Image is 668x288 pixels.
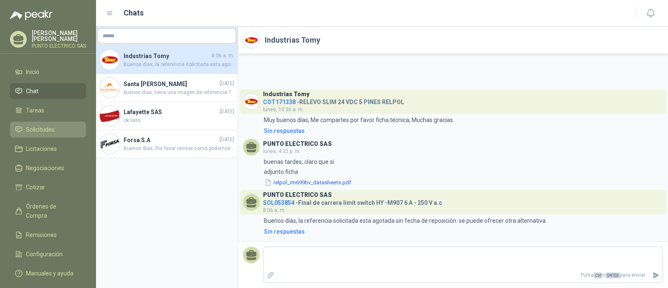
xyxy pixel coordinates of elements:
h4: Lafayette SAS [124,107,218,117]
h4: - RELEVO SLIM 24 VDC 5 PINES RELPOL [263,97,404,104]
h4: Santa [PERSON_NAME] [124,79,218,89]
a: Company LogoIndustrias Tomy8:06 a. m.Buenos días, la referencia solicitada esta agotada sin fecha... [96,46,238,74]
span: lunes, 4:32 p. m. [263,148,301,154]
span: ok listo [124,117,234,125]
a: Licitaciones [10,141,86,157]
span: Buenos días, la referencia solicitada esta agotada sin fecha de reposición. se puede ofrecer otra... [124,61,234,69]
span: Buenos dias, Por favor revisar como podemos aumentar sólo un 3% al valor que venimos manejando...... [124,145,234,153]
p: adjunto ficha [264,167,352,176]
span: lunes, 10:36 a. m. [263,107,304,112]
img: Logo peakr [10,10,53,20]
img: Company Logo [100,50,120,70]
h1: Chats [124,7,144,19]
span: Manuales y ayuda [26,269,73,278]
a: Sin respuestas [262,126,663,135]
span: Remisiones [26,230,57,240]
span: Chat [26,87,38,96]
p: Buenos días, la referencia solicitada esta agotada sin fecha de reposición. se puede ofrecer otra... [264,216,546,225]
a: Company LogoForsa S.A[DATE]Buenos dias, Por favor revisar como podemos aumentar sólo un 3% al val... [96,130,238,158]
a: Chat [10,83,86,99]
div: Sin respuestas [264,126,305,135]
h3: PUNTO ELECTRICO SAS [263,193,332,197]
span: ENTER [605,273,620,278]
p: PUNTO ELECTRICO SAS [32,43,86,48]
span: COT171338 [263,99,296,105]
a: Remisiones [10,227,86,243]
span: Cotizar [26,183,45,192]
h4: Forsa S.A [124,135,218,145]
a: Inicio [10,64,86,80]
img: Company Logo [100,134,120,154]
a: Company LogoLafayette SAS[DATE]ok listo [96,102,238,130]
h2: Industrias Tomy [265,34,320,46]
label: Adjuntar archivos [263,268,278,283]
button: relpol_rm699bv_datasheets.pdf [264,178,352,187]
h3: Industrias Tomy [263,92,309,97]
span: SOL053854 [263,199,294,206]
span: Inicio [26,67,39,76]
img: Company Logo [243,94,259,110]
a: Sin respuestas [262,227,663,236]
a: Configuración [10,246,86,262]
span: [DATE] [220,108,234,116]
p: Pulsa + para enviar [278,268,649,283]
a: Company LogoSanta [PERSON_NAME][DATE]buenos dias, tiene una imagen de referencia ? [96,74,238,102]
button: Enviar [649,268,663,283]
a: Cotizar [10,179,86,195]
h3: PUNTO ELECTRICO SAS [263,142,332,146]
img: Company Logo [100,78,120,98]
p: Muy buenos días, Me compartes por favor ficha técnica, Muchas gracias. [264,115,454,125]
a: Tareas [10,102,86,118]
p: [PERSON_NAME] [PERSON_NAME] [32,30,86,42]
a: Negociaciones [10,160,86,176]
span: [DATE] [220,80,234,88]
h4: - Final de carrera limit switch HY -M907 6 A - 250 V a.c [263,197,442,205]
span: Licitaciones [26,144,57,153]
a: Órdenes de Compra [10,199,86,224]
span: Negociaciones [26,163,64,173]
a: Solicitudes [10,122,86,138]
p: buenas tardes, claro que si [264,157,334,166]
span: [DATE] [220,136,234,144]
h4: Industrias Tomy [124,51,210,61]
span: Ctrl [594,273,602,278]
a: Manuales y ayuda [10,265,86,281]
span: buenos dias, tiene una imagen de referencia ? [124,89,234,97]
img: Company Logo [100,106,120,126]
span: Órdenes de Compra [26,202,78,220]
span: Solicitudes [26,125,55,134]
span: 8:06 a. m. [212,52,234,60]
div: Sin respuestas [264,227,305,236]
img: Company Logo [243,32,259,48]
span: Configuración [26,250,63,259]
span: Tareas [26,106,44,115]
span: 8:06 a. m. [263,207,286,213]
